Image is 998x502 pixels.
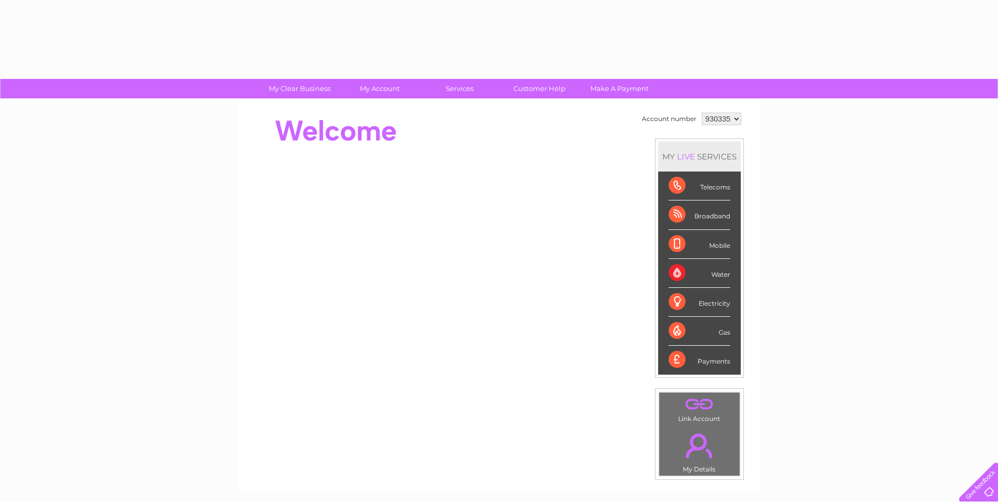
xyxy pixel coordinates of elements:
a: . [662,395,737,414]
a: Make A Payment [576,79,663,98]
td: Account number [639,110,699,128]
div: Water [669,259,730,288]
div: Broadband [669,200,730,229]
a: Services [416,79,503,98]
a: My Account [336,79,423,98]
td: My Details [659,425,740,476]
td: Link Account [659,392,740,425]
div: Mobile [669,230,730,259]
div: Telecoms [669,172,730,200]
div: MY SERVICES [658,142,741,172]
div: Payments [669,346,730,374]
div: Gas [669,317,730,346]
a: My Clear Business [256,79,343,98]
div: LIVE [675,152,697,162]
a: . [662,427,737,464]
a: Customer Help [496,79,583,98]
div: Electricity [669,288,730,317]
